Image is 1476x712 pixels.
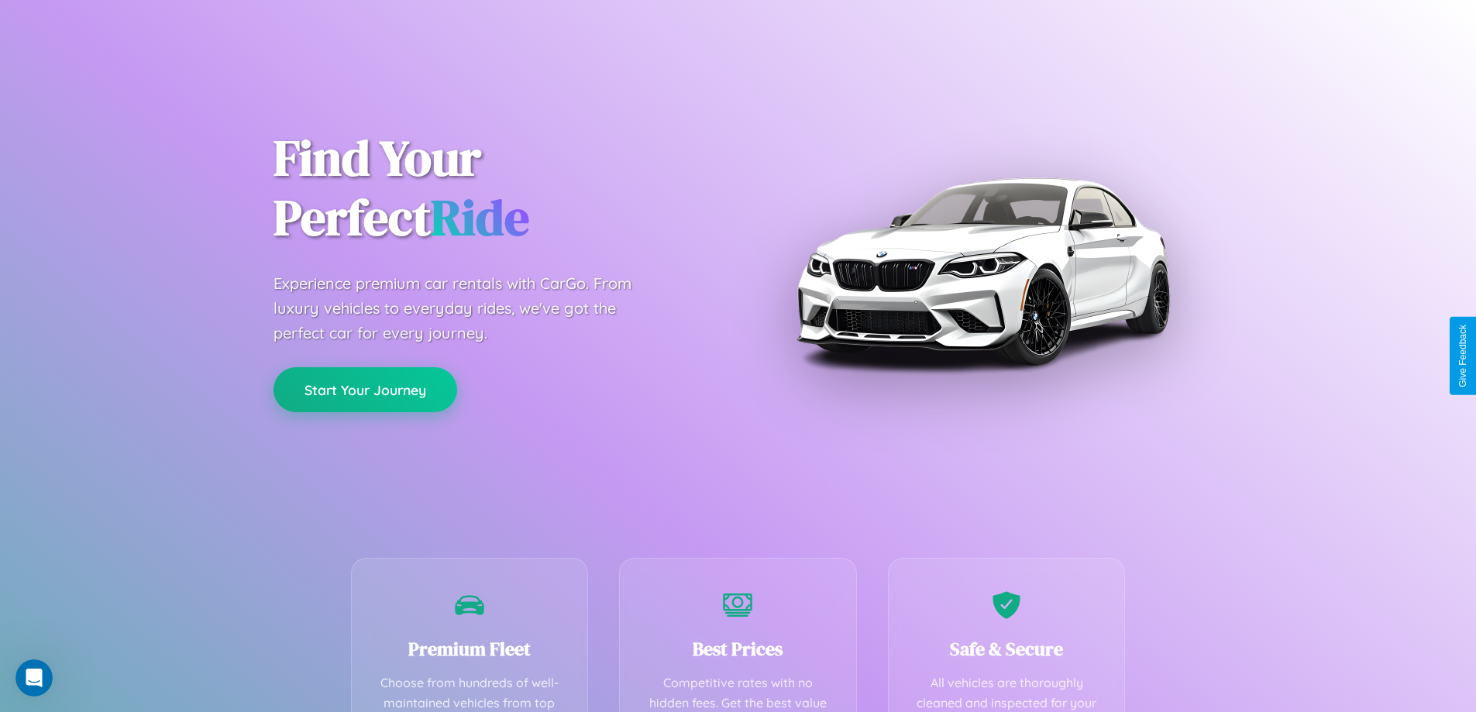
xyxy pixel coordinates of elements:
h1: Find Your Perfect [274,129,715,248]
p: Experience premium car rentals with CarGo. From luxury vehicles to everyday rides, we've got the ... [274,271,661,346]
div: Give Feedback [1457,325,1468,387]
span: Ride [431,184,529,251]
iframe: Intercom live chat [15,659,53,697]
h3: Premium Fleet [375,636,565,662]
img: Premium BMW car rental vehicle [789,77,1176,465]
button: Start Your Journey [274,367,457,412]
h3: Best Prices [643,636,833,662]
h3: Safe & Secure [912,636,1102,662]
